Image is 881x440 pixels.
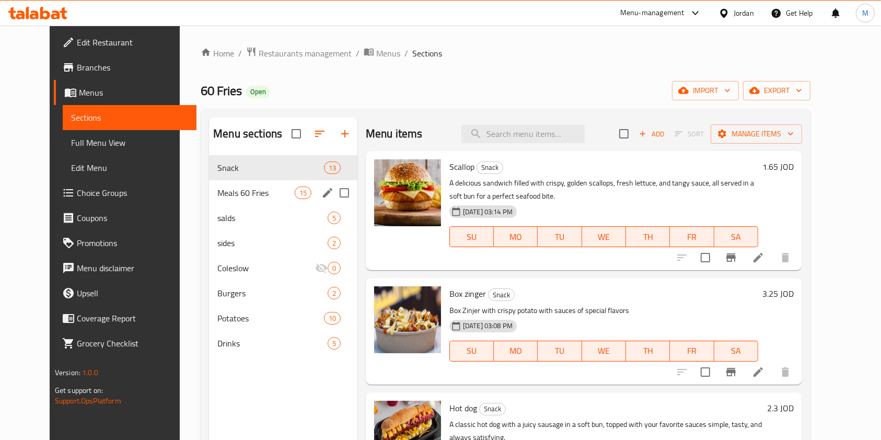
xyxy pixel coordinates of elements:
[762,286,794,301] h6: 3.25 JOD
[77,262,189,274] span: Menu disclaimer
[751,84,802,97] span: export
[217,212,328,224] span: salds
[366,126,423,142] h2: Menu items
[209,155,357,180] div: Snack13
[489,289,514,301] span: Snack
[449,159,474,175] span: Scallop
[718,245,744,270] button: Branch-specific-item
[586,343,622,358] span: WE
[217,237,328,249] span: sides
[582,341,626,362] button: WE
[630,229,666,245] span: TH
[773,245,798,270] button: delete
[668,126,711,142] span: Select section first
[217,187,294,199] span: Meals 60 Fries
[55,394,121,408] a: Support.OpsPlatform
[315,262,328,274] svg: Inactive section
[718,343,754,358] span: SA
[295,188,311,198] span: 15
[54,306,197,331] a: Coverage Report
[498,343,534,358] span: MO
[217,287,328,299] span: Burgers
[63,105,197,130] a: Sections
[637,128,666,140] span: Add
[670,341,714,362] button: FR
[449,341,494,362] button: SU
[542,343,577,358] span: TU
[54,55,197,80] a: Branches
[209,230,357,256] div: sides2
[743,81,810,100] button: export
[238,47,242,60] li: /
[332,121,357,146] button: Add section
[586,229,622,245] span: WE
[217,161,323,174] span: Snack
[479,403,506,415] div: Snack
[488,288,515,301] div: Snack
[324,312,341,325] div: items
[480,403,505,415] span: Snack
[209,281,357,306] div: Burgers2
[767,401,794,415] h6: 2.3 JOD
[328,263,340,273] span: 0
[461,125,585,143] input: search
[82,366,98,379] span: 1.0.0
[694,247,716,269] span: Select to update
[320,185,335,201] button: edit
[295,187,311,199] div: items
[752,251,764,264] a: Edit menu item
[55,384,103,397] span: Get support on:
[635,126,668,142] button: Add
[538,226,582,247] button: TU
[734,7,754,19] div: Jordan
[209,306,357,331] div: Potatoes10
[630,343,666,358] span: TH
[477,161,503,174] div: Snack
[498,229,534,245] span: MO
[680,84,731,97] span: import
[77,61,189,74] span: Branches
[582,226,626,247] button: WE
[459,321,517,331] span: [DATE] 03:08 PM
[762,159,794,174] h6: 1.65 JOD
[77,212,189,224] span: Coupons
[54,30,197,55] a: Edit Restaurant
[213,126,282,142] h2: Menu sections
[672,81,739,100] button: import
[356,47,360,60] li: /
[454,343,490,358] span: SU
[63,130,197,155] a: Full Menu View
[613,123,635,145] span: Select section
[459,207,517,217] span: [DATE] 03:14 PM
[328,339,340,349] span: 5
[364,47,400,60] a: Menus
[54,230,197,256] a: Promotions
[246,87,270,96] span: Open
[324,161,341,174] div: items
[54,331,197,356] a: Grocery Checklist
[328,237,341,249] div: items
[77,337,189,350] span: Grocery Checklist
[77,187,189,199] span: Choice Groups
[307,121,332,146] span: Sort sections
[538,341,582,362] button: TU
[217,337,328,350] span: Drinks
[324,314,340,323] span: 10
[217,262,315,274] span: Coleslow
[626,341,670,362] button: TH
[374,286,441,353] img: Box zinger
[328,213,340,223] span: 5
[449,226,494,247] button: SU
[449,400,477,416] span: Hot dog
[71,136,189,149] span: Full Menu View
[328,238,340,248] span: 2
[412,47,442,60] span: Sections
[670,226,714,247] button: FR
[714,341,758,362] button: SA
[694,361,716,383] span: Select to update
[201,47,234,60] a: Home
[674,229,710,245] span: FR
